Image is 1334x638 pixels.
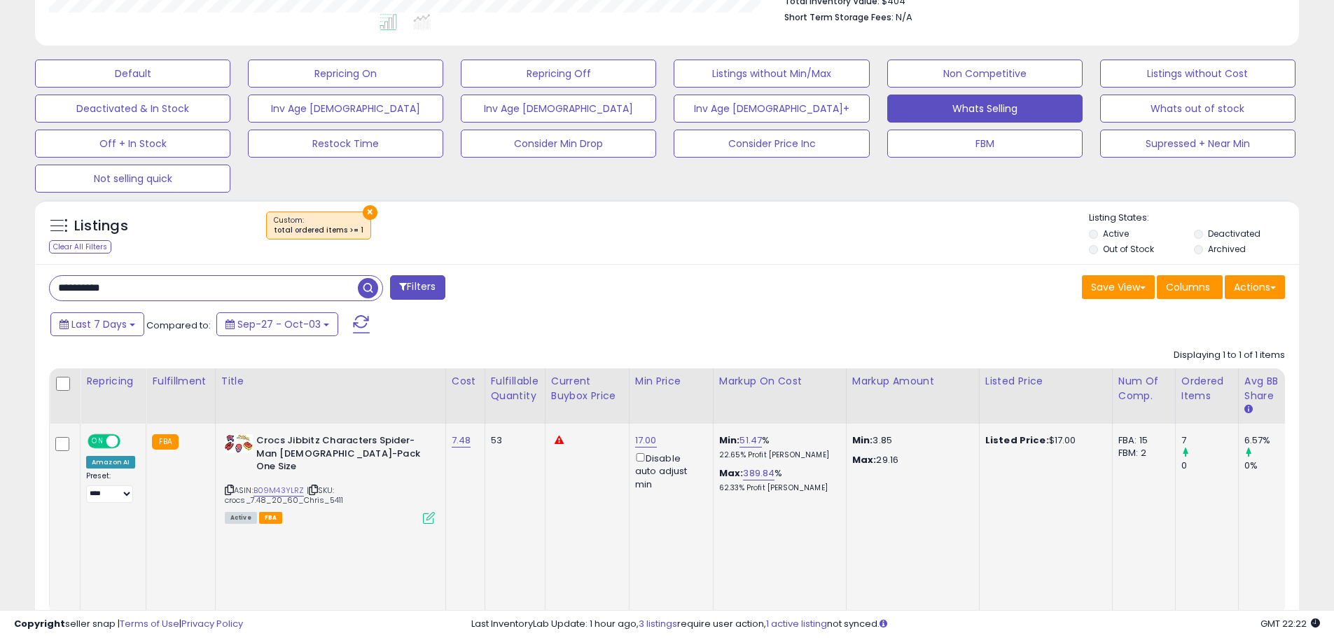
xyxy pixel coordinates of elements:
label: Archived [1208,243,1246,255]
div: total ordered items >= 1 [274,226,363,235]
button: Not selling quick [35,165,230,193]
span: Sep-27 - Oct-03 [237,317,321,331]
a: B09M43YLRZ [253,485,305,497]
a: 3 listings [639,617,677,630]
div: 7 [1181,434,1238,447]
span: Last 7 Days [71,317,127,331]
div: Min Price [635,374,707,389]
a: 7.48 [452,434,471,448]
div: Avg BB Share [1244,374,1295,403]
a: 1 active listing [766,617,827,630]
button: Actions [1225,275,1285,299]
button: Save View [1082,275,1155,299]
div: FBM: 2 [1118,447,1165,459]
div: seller snap | | [14,618,243,631]
span: Custom: [274,215,363,236]
div: Num of Comp. [1118,374,1169,403]
button: Inv Age [DEMOGRAPHIC_DATA] [461,95,656,123]
span: ON [89,436,106,448]
span: OFF [118,436,141,448]
div: $17.00 [985,434,1102,447]
button: Sep-27 - Oct-03 [216,312,338,336]
div: 6.57% [1244,434,1301,447]
h5: Listings [74,216,128,236]
button: Columns [1157,275,1223,299]
button: × [363,205,377,220]
div: Ordered Items [1181,374,1232,403]
div: Listed Price [985,374,1106,389]
a: 389.84 [743,466,774,480]
button: Filters [390,275,445,300]
span: Compared to: [146,319,211,332]
b: Min: [719,434,740,447]
div: % [719,434,835,460]
small: FBA [152,434,178,450]
label: Out of Stock [1103,243,1154,255]
button: Consider Min Drop [461,130,656,158]
div: Preset: [86,471,135,503]
div: Fulfillable Quantity [491,374,539,403]
b: Crocs Jibbitz Characters Spider-Man [DEMOGRAPHIC_DATA]-Pack One Size [256,434,426,477]
div: Amazon AI [86,456,135,469]
a: Privacy Policy [181,617,243,630]
button: Default [35,60,230,88]
div: 0% [1244,459,1301,472]
div: 53 [491,434,534,447]
p: 29.16 [852,454,968,466]
div: Title [221,374,440,389]
span: | SKU: crocs_7.48_20_60_Chris_5411 [225,485,344,506]
small: Avg BB Share. [1244,403,1253,416]
img: 416-quZsdKL._SL40_.jpg [225,434,253,453]
p: 3.85 [852,434,968,447]
strong: Max: [852,453,877,466]
p: Listing States: [1089,211,1299,225]
button: Off + In Stock [35,130,230,158]
div: Current Buybox Price [551,374,623,403]
b: Listed Price: [985,434,1049,447]
div: Displaying 1 to 1 of 1 items [1174,349,1285,362]
div: Last InventoryLab Update: 1 hour ago, require user action, not synced. [471,618,1320,631]
th: The percentage added to the cost of goods (COGS) that forms the calculator for Min & Max prices. [713,368,846,424]
div: Markup Amount [852,374,973,389]
button: Listings without Min/Max [674,60,869,88]
p: 62.33% Profit [PERSON_NAME] [719,483,835,493]
a: 51.47 [739,434,762,448]
div: ASIN: [225,434,435,522]
button: Restock Time [248,130,443,158]
span: N/A [896,11,912,24]
a: Terms of Use [120,617,179,630]
button: Repricing Off [461,60,656,88]
span: All listings currently available for purchase on Amazon [225,512,257,524]
button: Non Competitive [887,60,1083,88]
button: Repricing On [248,60,443,88]
div: Markup on Cost [719,374,840,389]
button: Consider Price Inc [674,130,869,158]
div: Cost [452,374,479,389]
strong: Copyright [14,617,65,630]
label: Deactivated [1208,228,1260,240]
div: Disable auto adjust min [635,450,702,491]
span: 2025-10-11 22:22 GMT [1260,617,1320,630]
div: Repricing [86,374,140,389]
button: Inv Age [DEMOGRAPHIC_DATA]+ [674,95,869,123]
p: 22.65% Profit [PERSON_NAME] [719,450,835,460]
button: Deactivated & In Stock [35,95,230,123]
div: FBA: 15 [1118,434,1165,447]
div: 0 [1181,459,1238,472]
button: Supressed + Near Min [1100,130,1295,158]
button: Inv Age [DEMOGRAPHIC_DATA] [248,95,443,123]
label: Active [1103,228,1129,240]
b: Short Term Storage Fees: [784,11,894,23]
strong: Min: [852,434,873,447]
button: Listings without Cost [1100,60,1295,88]
span: FBA [259,512,283,524]
div: Clear All Filters [49,240,111,254]
b: Max: [719,466,744,480]
div: % [719,467,835,493]
a: 17.00 [635,434,657,448]
button: Whats out of stock [1100,95,1295,123]
span: Columns [1166,280,1210,294]
div: Fulfillment [152,374,209,389]
button: FBM [887,130,1083,158]
button: Whats Selling [887,95,1083,123]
